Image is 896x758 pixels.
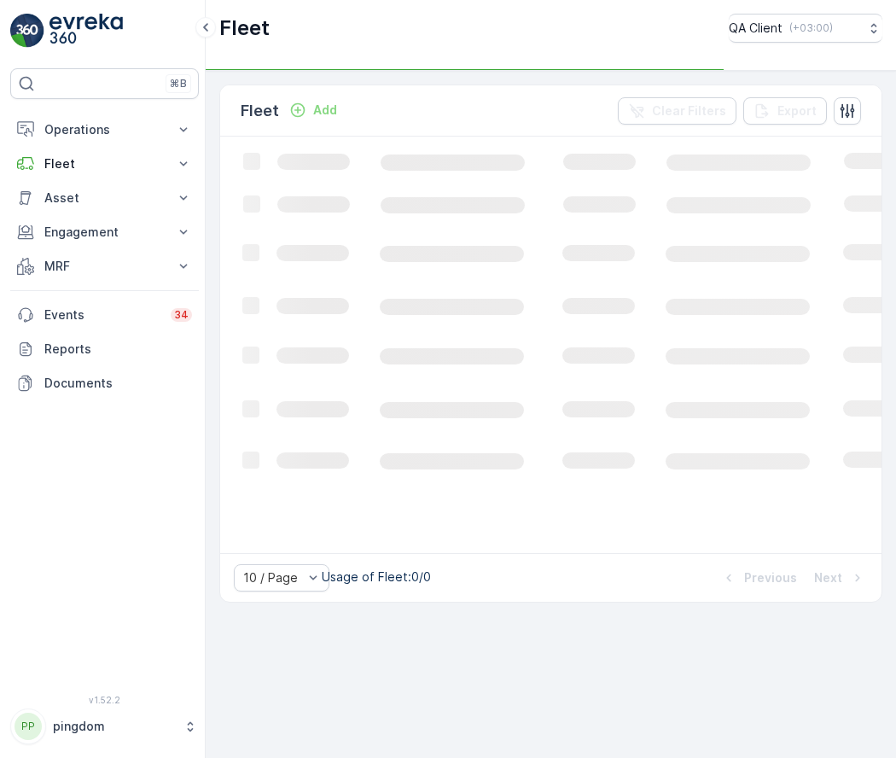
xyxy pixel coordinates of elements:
p: Reports [44,341,192,358]
p: Usage of Fleet : 0/0 [322,568,431,586]
p: 34 [174,308,189,322]
button: Next [812,568,868,588]
button: Add [282,100,344,120]
button: PPpingdom [10,708,199,744]
p: Previous [744,569,797,586]
a: Events34 [10,298,199,332]
p: Fleet [241,99,279,123]
button: Clear Filters [618,97,736,125]
p: Events [44,306,160,324]
p: MRF [44,258,165,275]
img: logo [10,14,44,48]
button: Operations [10,113,199,147]
p: Engagement [44,224,165,241]
button: Previous [719,568,799,588]
button: Export [743,97,827,125]
p: Export [777,102,817,120]
p: Documents [44,375,192,392]
p: QA Client [729,20,783,37]
p: pingdom [53,718,175,735]
p: ( +03:00 ) [789,21,833,35]
span: v 1.52.2 [10,695,199,705]
p: Clear Filters [652,102,726,120]
img: logo_light-DOdMpM7g.png [49,14,123,48]
p: Fleet [219,15,270,42]
a: Documents [10,366,199,400]
button: MRF [10,249,199,283]
p: Add [313,102,337,119]
button: QA Client(+03:00) [729,14,882,43]
p: Next [814,569,842,586]
button: Fleet [10,147,199,181]
button: Engagement [10,215,199,249]
a: Reports [10,332,199,366]
p: Fleet [44,155,165,172]
p: Operations [44,121,165,138]
button: Asset [10,181,199,215]
div: PP [15,713,42,740]
p: Asset [44,189,165,207]
p: ⌘B [170,77,187,90]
